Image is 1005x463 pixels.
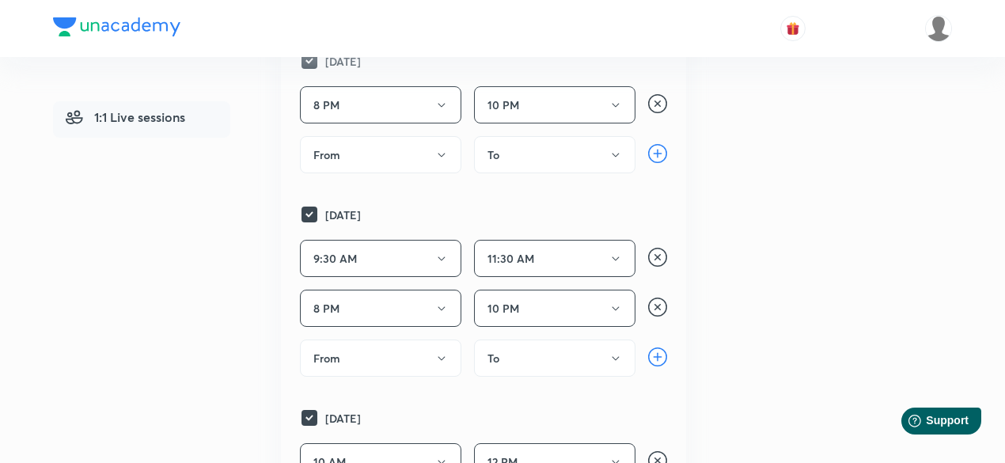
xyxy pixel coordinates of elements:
[648,248,667,267] img: remove
[474,340,635,377] button: To
[648,298,667,317] img: remove
[53,17,180,36] img: Company Logo
[300,136,461,173] button: From
[474,240,635,277] button: 11:30 AM
[53,101,230,138] a: 1:1 Live sessions
[648,347,667,369] div: Add
[66,108,185,127] span: 1:1 Live sessions
[474,136,635,173] button: To
[648,94,667,116] div: Remove
[474,86,635,123] button: 10 PM
[474,290,635,327] button: 10 PM
[648,298,667,319] div: Remove
[325,207,605,223] p: [DATE]
[648,144,667,163] img: add
[648,347,667,366] img: add
[780,16,806,41] button: avatar
[648,248,667,269] div: Remove
[925,15,952,42] img: Shefali Garg
[648,94,667,113] img: remove
[648,144,667,165] div: Add
[300,290,461,327] button: 8 PM
[864,401,988,446] iframe: Help widget launcher
[325,410,605,427] p: [DATE]
[53,17,180,40] a: Company Logo
[786,21,800,36] img: avatar
[325,53,605,70] p: [DATE]
[300,340,461,377] button: From
[300,86,461,123] button: 8 PM
[300,240,461,277] button: 9:30 AM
